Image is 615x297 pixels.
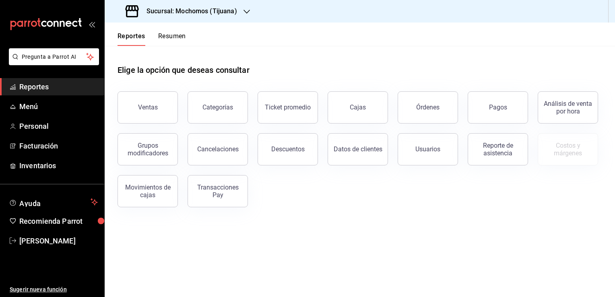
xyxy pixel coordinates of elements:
[158,32,186,46] button: Resumen
[350,103,366,111] div: Cajas
[265,103,311,111] div: Ticket promedio
[123,142,173,157] div: Grupos modificadores
[118,133,178,165] button: Grupos modificadores
[19,101,98,112] span: Menú
[19,235,98,246] span: [PERSON_NAME]
[398,91,458,124] button: Órdenes
[19,81,98,92] span: Reportes
[543,142,593,157] div: Costos y márgenes
[6,58,99,67] a: Pregunta a Parrot AI
[415,145,440,153] div: Usuarios
[271,145,305,153] div: Descuentos
[118,64,250,76] h1: Elige la opción que deseas consultar
[138,103,158,111] div: Ventas
[197,145,239,153] div: Cancelaciones
[140,6,237,16] h3: Sucursal: Mochomos (Tijuana)
[188,175,248,207] button: Transacciones Pay
[19,121,98,132] span: Personal
[19,197,87,207] span: Ayuda
[258,91,318,124] button: Ticket promedio
[398,133,458,165] button: Usuarios
[468,133,528,165] button: Reporte de asistencia
[19,160,98,171] span: Inventarios
[118,32,145,46] button: Reportes
[123,184,173,199] div: Movimientos de cajas
[118,91,178,124] button: Ventas
[468,91,528,124] button: Pagos
[416,103,440,111] div: Órdenes
[473,142,523,157] div: Reporte de asistencia
[118,32,186,46] div: navigation tabs
[328,91,388,124] button: Cajas
[193,184,243,199] div: Transacciones Pay
[328,133,388,165] button: Datos de clientes
[489,103,507,111] div: Pagos
[188,133,248,165] button: Cancelaciones
[19,216,98,227] span: Recomienda Parrot
[538,133,598,165] button: Contrata inventarios para ver este reporte
[258,133,318,165] button: Descuentos
[10,285,98,294] span: Sugerir nueva función
[22,53,87,61] span: Pregunta a Parrot AI
[538,91,598,124] button: Análisis de venta por hora
[334,145,382,153] div: Datos de clientes
[202,103,233,111] div: Categorías
[188,91,248,124] button: Categorías
[9,48,99,65] button: Pregunta a Parrot AI
[543,100,593,115] div: Análisis de venta por hora
[19,140,98,151] span: Facturación
[118,175,178,207] button: Movimientos de cajas
[89,21,95,27] button: open_drawer_menu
